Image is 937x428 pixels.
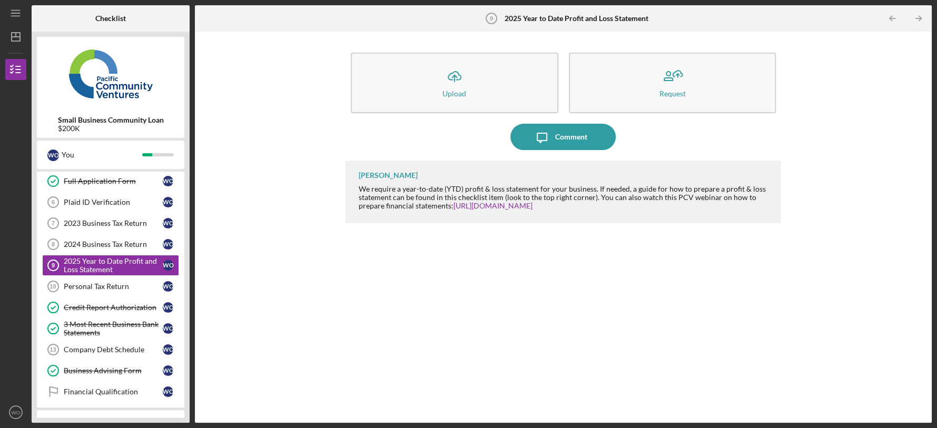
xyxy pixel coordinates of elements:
div: W O [163,323,173,334]
b: Checklist [95,14,126,23]
div: Plaid ID Verification [64,198,163,206]
div: 3 Most Recent Business Bank Statements [64,320,163,337]
div: Request [659,89,685,97]
div: We require a year-to-date (YTD) profit & loss statement for your business. If needed, a guide for... [359,185,771,210]
tspan: 9 [490,15,493,22]
a: [URL][DOMAIN_NAME] [453,201,532,210]
div: Credit Report Authorization [64,303,163,312]
a: 3 Most Recent Business Bank StatementsWO [42,318,179,339]
div: Full Application Form [64,177,163,185]
div: 2023 Business Tax Return [64,219,163,227]
div: W O [47,150,59,161]
a: 92025 Year to Date Profit and Loss StatementWO [42,255,179,276]
div: Financial Qualification [64,387,163,396]
b: 2025 Year to Date Profit and Loss Statement [505,14,648,23]
a: Credit Report AuthorizationWO [42,297,179,318]
div: Personal Tax Return [64,282,163,291]
a: 82024 Business Tax ReturnWO [42,234,179,255]
button: Comment [510,124,616,150]
button: Request [569,53,776,113]
a: 6Plaid ID VerificationWO [42,192,179,213]
b: Small Business Community Loan [58,116,164,124]
tspan: 10 [50,283,56,290]
div: [PERSON_NAME] [359,171,418,180]
div: 2025 Year to Date Profit and Loss Statement [64,257,163,274]
div: Upload [442,89,466,97]
div: W O [163,365,173,376]
div: Company Debt Schedule [64,345,163,354]
div: W O [163,386,173,397]
button: Upload [351,53,558,113]
tspan: 6 [52,199,55,205]
div: Underwriting [58,417,150,423]
div: Comment [555,124,587,150]
tspan: 13 [50,346,56,353]
a: Business Advising FormWO [42,360,179,381]
div: W O [163,302,173,313]
img: Product logo [37,42,184,105]
div: Business Advising Form [64,366,163,375]
text: WO [12,410,21,415]
a: Financial QualificationWO [42,381,179,402]
div: W O [163,239,173,250]
a: 13Company Debt ScheduleWO [42,339,179,360]
a: 10Personal Tax ReturnWO [42,276,179,297]
div: W O [163,344,173,355]
a: 72023 Business Tax ReturnWO [42,213,179,234]
button: WO [5,402,26,423]
a: Full Application FormWO [42,171,179,192]
div: W O [163,218,173,228]
div: W O [163,260,173,271]
div: W O [163,281,173,292]
tspan: 9 [52,262,55,268]
div: 0 / 2 [157,417,176,423]
div: $200K [58,124,164,133]
div: W O [163,176,173,186]
tspan: 8 [52,241,55,247]
tspan: 7 [52,220,55,226]
div: W O [163,197,173,207]
div: 2024 Business Tax Return [64,240,163,248]
div: You [62,146,142,164]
